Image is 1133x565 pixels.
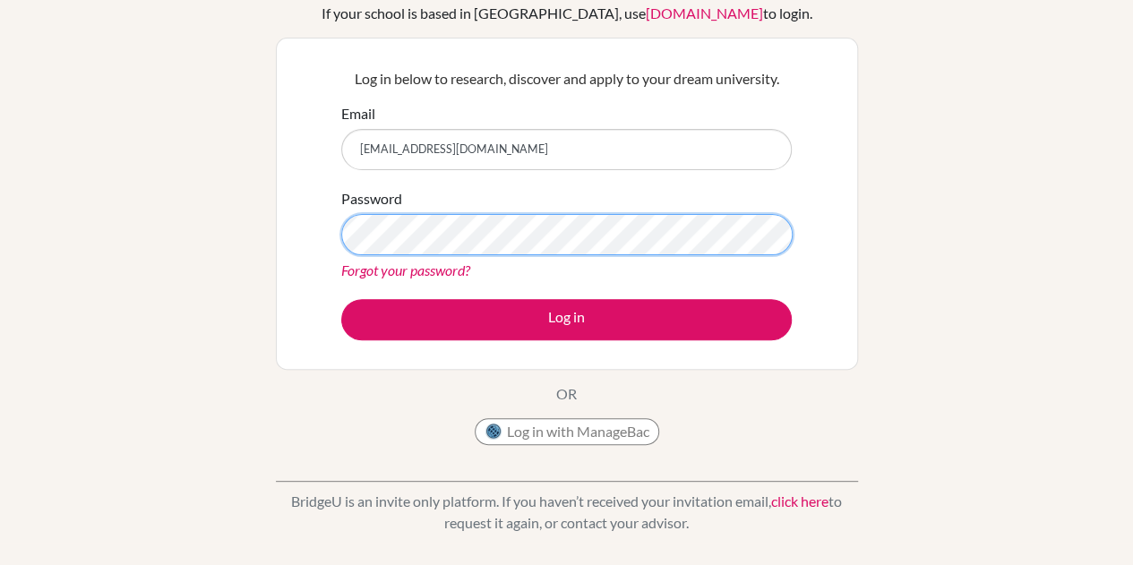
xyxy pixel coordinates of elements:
a: click here [771,492,828,509]
p: OR [556,383,577,405]
a: [DOMAIN_NAME] [646,4,763,21]
p: BridgeU is an invite only platform. If you haven’t received your invitation email, to request it ... [276,491,858,534]
button: Log in [341,299,792,340]
button: Log in with ManageBac [475,418,659,445]
label: Password [341,188,402,210]
p: Log in below to research, discover and apply to your dream university. [341,68,792,90]
label: Email [341,103,375,124]
a: Forgot your password? [341,261,470,278]
div: If your school is based in [GEOGRAPHIC_DATA], use to login. [322,3,812,24]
